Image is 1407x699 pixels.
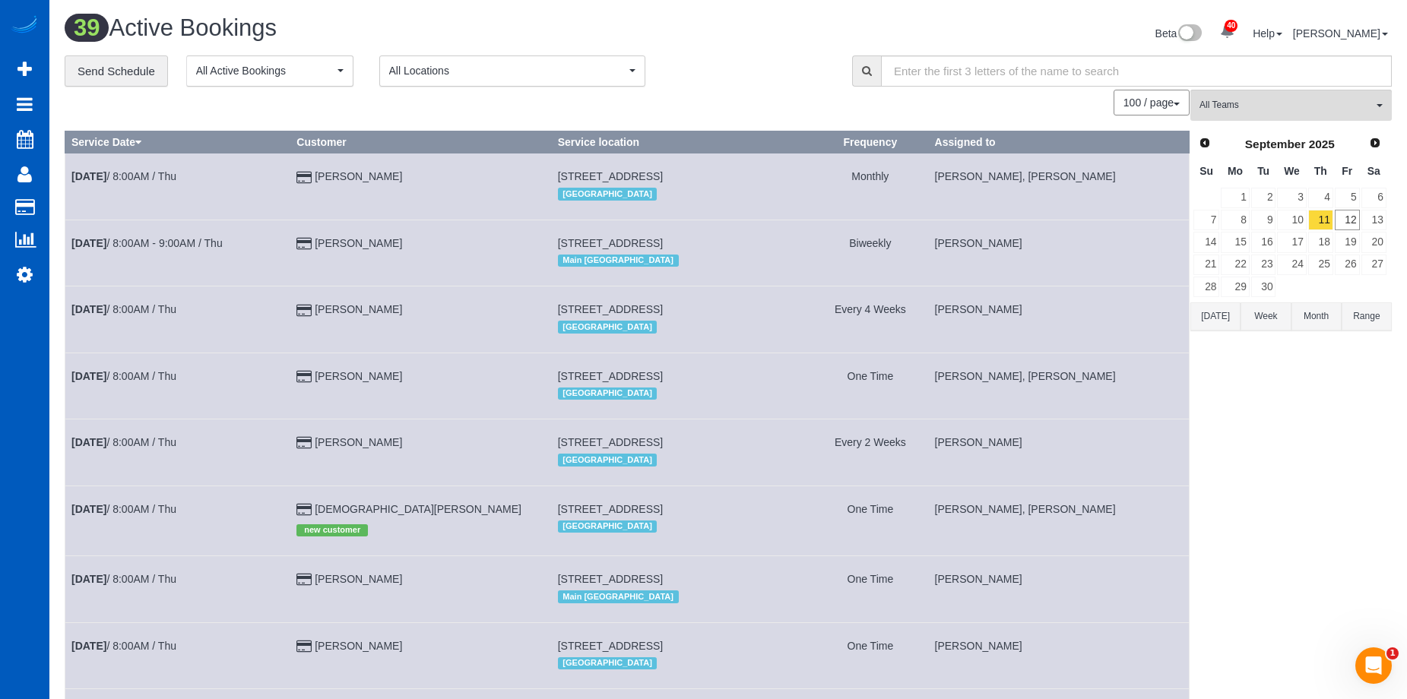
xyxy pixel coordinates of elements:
b: [DATE] [71,370,106,382]
button: All Locations [379,55,645,87]
i: Credit Card Payment [296,172,312,183]
a: [DATE]/ 8:00AM / Thu [71,303,176,315]
a: 14 [1193,232,1219,252]
span: [STREET_ADDRESS] [558,170,663,182]
td: Assigned to [928,556,1189,622]
td: Frequency [813,220,928,286]
span: [GEOGRAPHIC_DATA] [558,188,658,200]
a: 5 [1335,188,1360,208]
i: Credit Card Payment [296,504,312,515]
a: [DATE]/ 8:00AM / Thu [71,573,176,585]
td: Service location [551,419,812,486]
td: Customer [290,486,551,555]
a: [DATE]/ 8:00AM / Thu [71,503,176,515]
th: Service location [551,131,812,153]
td: Assigned to [928,622,1189,688]
a: 8 [1221,210,1249,230]
ol: All Teams [1190,90,1392,113]
a: [PERSON_NAME] [315,303,402,315]
button: All Active Bookings [186,55,353,87]
button: 100 / page [1114,90,1190,115]
span: All Locations [389,63,626,78]
a: [DEMOGRAPHIC_DATA][PERSON_NAME] [315,503,521,515]
div: Location [558,184,806,204]
b: [DATE] [71,640,106,652]
span: [GEOGRAPHIC_DATA] [558,387,658,400]
button: Month [1291,302,1342,331]
a: [DATE]/ 8:00AM / Thu [71,170,176,182]
th: Customer [290,131,551,153]
i: Credit Card Payment [296,372,312,382]
span: Wednesday [1284,165,1300,177]
td: Frequency [813,353,928,419]
a: 15 [1221,232,1249,252]
td: Customer [290,419,551,486]
a: 13 [1361,210,1386,230]
b: [DATE] [71,573,106,585]
button: Week [1241,302,1291,331]
td: Customer [290,556,551,622]
span: [STREET_ADDRESS] [558,503,663,515]
span: [STREET_ADDRESS] [558,237,663,249]
div: Location [558,317,806,337]
span: 2025 [1309,138,1335,150]
td: Frequency [813,286,928,353]
td: Assigned to [928,353,1189,419]
span: [STREET_ADDRESS] [558,370,663,382]
a: Send Schedule [65,55,168,87]
a: [PERSON_NAME] [315,370,402,382]
td: Service location [551,622,812,688]
td: Assigned to [928,419,1189,486]
img: New interface [1177,24,1202,44]
td: Customer [290,622,551,688]
a: 30 [1251,277,1276,297]
a: 6 [1361,188,1386,208]
th: Service Date [65,131,290,153]
th: Assigned to [928,131,1189,153]
a: [PERSON_NAME] [1293,27,1388,40]
span: Main [GEOGRAPHIC_DATA] [558,255,679,267]
div: Location [558,450,806,470]
span: Main [GEOGRAPHIC_DATA] [558,590,679,603]
span: 1 [1386,647,1399,659]
td: Customer [290,286,551,353]
a: 4 [1308,188,1333,208]
td: Customer [290,220,551,286]
a: 22 [1221,255,1249,275]
span: [GEOGRAPHIC_DATA] [558,520,658,533]
a: [DATE]/ 8:00AM / Thu [71,640,176,652]
a: [DATE]/ 8:00AM / Thu [71,436,176,448]
span: 39 [65,14,109,42]
i: Credit Card Payment [296,641,312,652]
td: Customer [290,353,551,419]
a: 21 [1193,255,1219,275]
span: [GEOGRAPHIC_DATA] [558,657,658,669]
span: [GEOGRAPHIC_DATA] [558,321,658,333]
span: Sunday [1199,165,1213,177]
span: Saturday [1367,165,1380,177]
a: [PERSON_NAME] [315,640,402,652]
a: 11 [1308,210,1333,230]
span: [GEOGRAPHIC_DATA] [558,454,658,466]
button: All Teams [1190,90,1392,121]
td: Customer [290,153,551,220]
a: [PERSON_NAME] [315,436,402,448]
b: [DATE] [71,436,106,448]
i: Credit Card Payment [296,239,312,249]
span: All Teams [1199,99,1373,112]
input: Enter the first 3 letters of the name to search [881,55,1392,87]
a: 26 [1335,255,1360,275]
td: Schedule date [65,556,290,622]
td: Service location [551,286,812,353]
i: Credit Card Payment [296,574,312,585]
td: Schedule date [65,486,290,555]
a: 16 [1251,232,1276,252]
img: Automaid Logo [9,15,40,36]
a: 23 [1251,255,1276,275]
a: [DATE]/ 8:00AM - 9:00AM / Thu [71,237,223,249]
span: Prev [1199,137,1211,149]
td: Service location [551,556,812,622]
a: [PERSON_NAME] [315,237,402,249]
iframe: Intercom live chat [1355,647,1392,684]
